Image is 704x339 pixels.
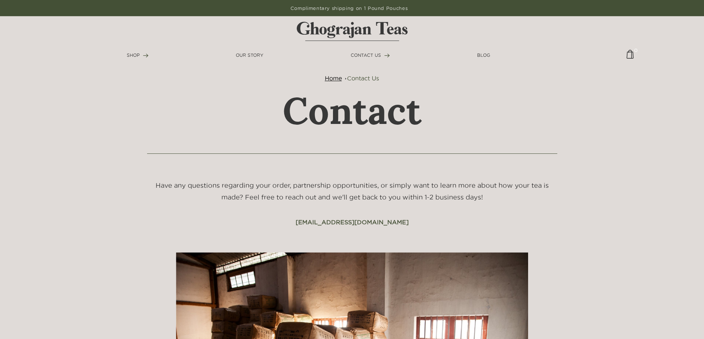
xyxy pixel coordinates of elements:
a: Home [325,75,342,82]
h1: Contact [40,94,664,128]
a: OUR STORY [236,52,263,59]
a: BLOG [477,52,490,59]
a: SHOP [127,52,149,59]
a: CONTACT US [351,52,390,59]
span: SHOP [127,53,140,58]
img: forward-arrow.svg [384,53,390,58]
h5: Have any questions regarding your order, partnership opportunities, or simply want to learn more ... [146,180,558,218]
span: CONTACT US [351,53,381,58]
a: [EMAIL_ADDRESS][DOMAIN_NAME] [296,219,409,225]
img: logo-matt.svg [297,22,408,41]
a: 0 [626,50,634,64]
a: Contact Us [347,75,379,82]
img: forward-arrow.svg [143,53,149,58]
span: 0 [634,47,637,50]
img: cart-icon-matt.svg [626,50,634,64]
